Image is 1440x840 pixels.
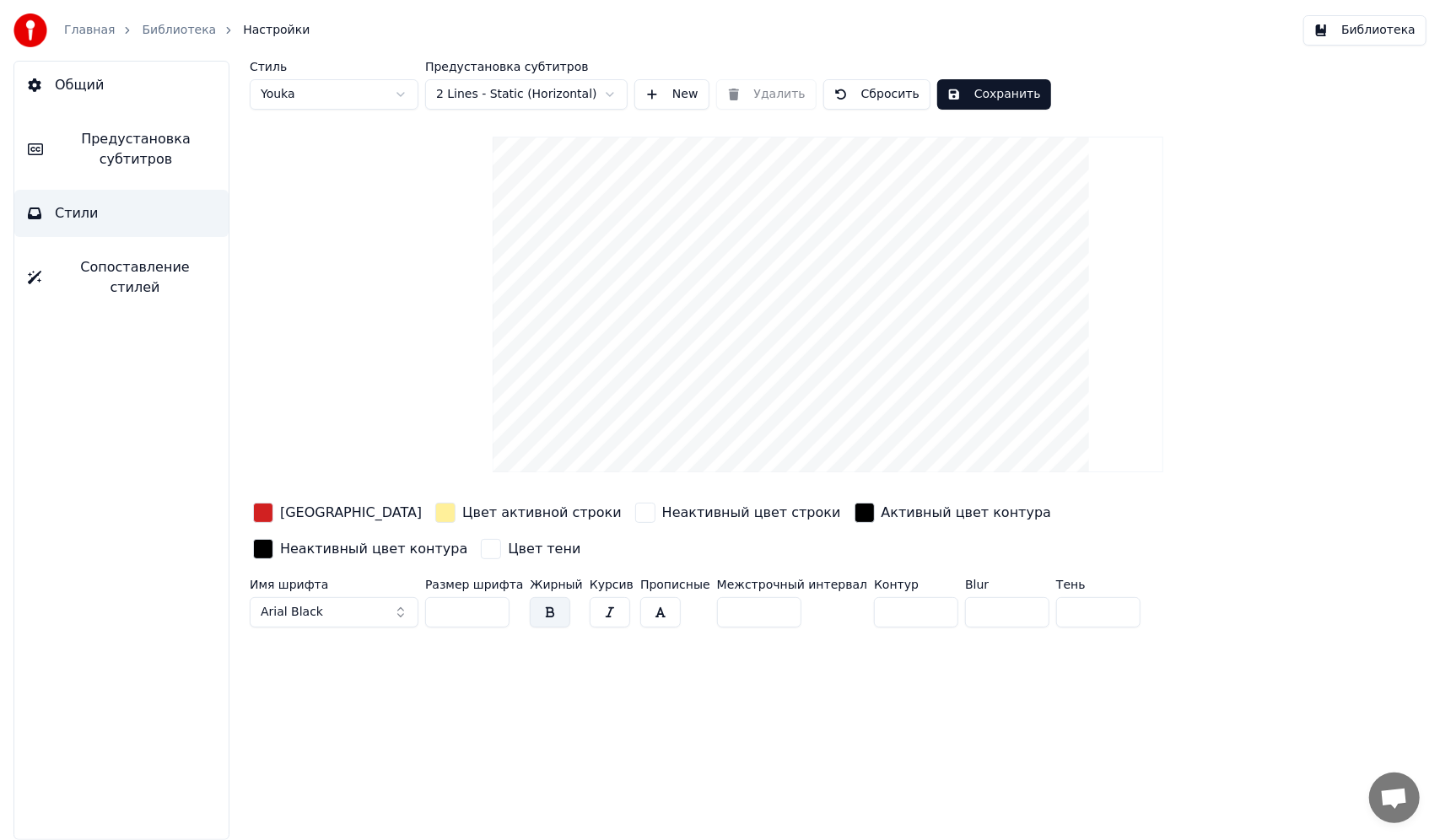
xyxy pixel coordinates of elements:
[13,13,47,47] img: youka
[250,536,471,563] button: Неактивный цвет контура
[634,79,709,110] button: New
[142,22,216,39] a: Библиотека
[64,22,310,39] nav: breadcrumb
[508,539,580,559] div: Цвет тени
[477,536,584,563] button: Цвет тени
[640,579,710,590] label: Прописные
[882,503,1052,523] div: Активный цвет контура
[874,579,958,590] label: Контур
[1303,15,1427,46] button: Библиотека
[937,79,1051,110] button: Сохранить
[250,499,425,526] button: [GEOGRAPHIC_DATA]
[1369,773,1420,823] a: Открытый чат
[280,539,467,559] div: Неактивный цвет контура
[250,579,418,590] label: Имя шрифта
[1056,579,1141,590] label: Тень
[717,579,867,590] label: Межстрочный интервал
[432,499,625,526] button: Цвет активной строки
[14,62,229,109] button: Общий
[425,579,523,590] label: Размер шрифта
[261,604,323,621] span: Arial Black
[662,503,841,523] div: Неактивный цвет строки
[14,190,229,237] button: Стили
[425,61,628,73] label: Предустановка субтитров
[965,579,1049,590] label: Blur
[530,579,582,590] label: Жирный
[823,79,930,110] button: Сбросить
[632,499,844,526] button: Неактивный цвет строки
[280,503,422,523] div: [GEOGRAPHIC_DATA]
[14,244,229,311] button: Сопоставление стилей
[851,499,1055,526] button: Активный цвет контура
[64,22,115,39] a: Главная
[57,129,215,170] span: Предустановка субтитров
[462,503,622,523] div: Цвет активной строки
[590,579,634,590] label: Курсив
[55,75,104,95] span: Общий
[55,203,99,223] span: Стили
[243,22,310,39] span: Настройки
[55,257,215,298] span: Сопоставление стилей
[14,116,229,183] button: Предустановка субтитров
[250,61,418,73] label: Стиль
